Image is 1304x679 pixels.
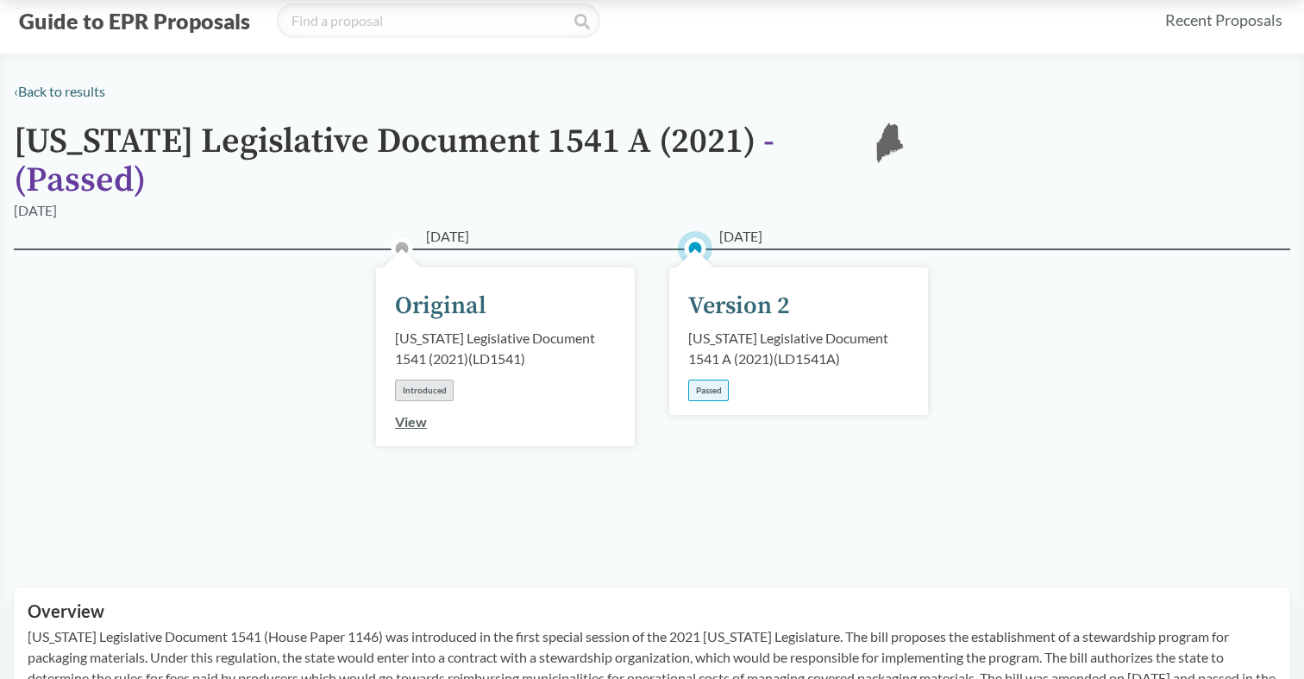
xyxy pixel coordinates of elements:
[395,328,616,369] div: [US_STATE] Legislative Document 1541 (2021) ( LD1541 )
[719,226,762,247] span: [DATE]
[688,328,909,369] div: [US_STATE] Legislative Document 1541 A (2021) ( LD1541A )
[14,123,842,200] h1: [US_STATE] Legislative Document 1541 A (2021)
[395,413,427,430] a: View
[277,3,600,38] input: Find a proposal
[426,226,469,247] span: [DATE]
[688,380,729,401] div: Passed
[395,380,454,401] div: Introduced
[395,288,486,324] div: Original
[1157,1,1290,40] a: Recent Proposals
[14,200,57,221] div: [DATE]
[28,601,1276,621] h2: Overview
[688,288,790,324] div: Version 2
[14,120,774,202] span: - ( Passed )
[14,83,105,99] a: ‹Back to results
[14,7,255,35] button: Guide to EPR Proposals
